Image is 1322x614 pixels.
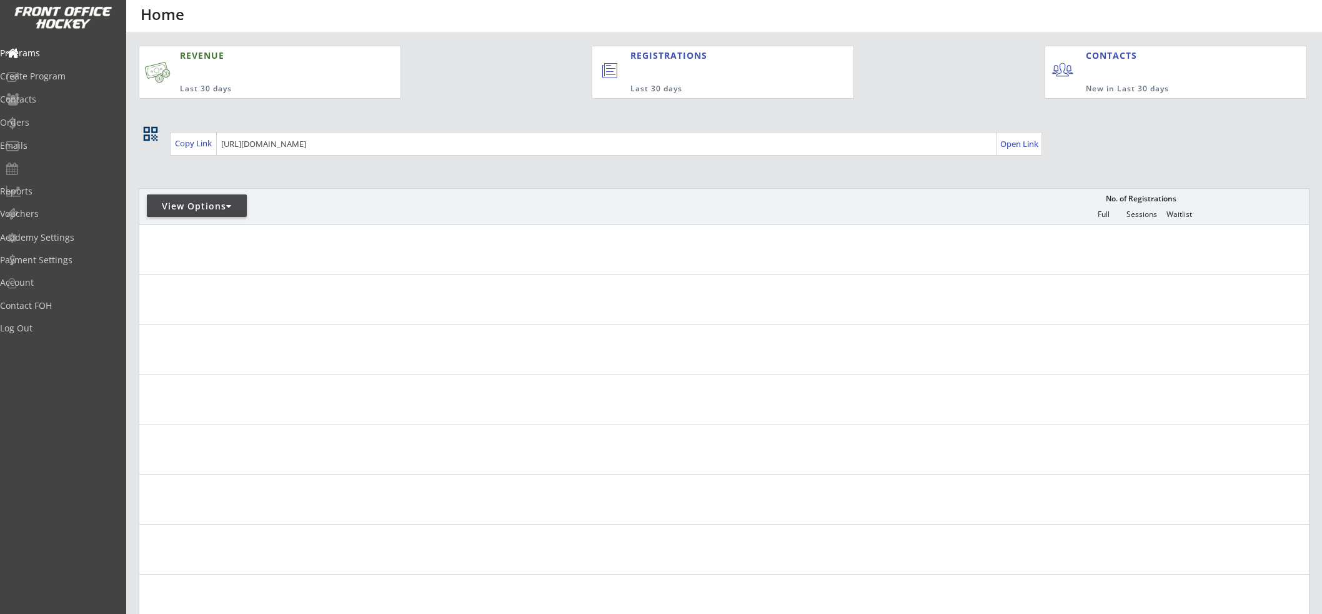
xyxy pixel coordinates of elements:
div: Sessions [1123,210,1161,219]
div: New in Last 30 days [1086,84,1248,94]
div: REVENUE [180,49,340,62]
div: Full [1085,210,1123,219]
button: qr_code [141,124,160,143]
div: Open Link [1000,139,1040,149]
div: No. of Registrations [1103,194,1180,203]
div: REGISTRATIONS [630,49,795,62]
div: View Options [147,200,247,213]
div: Copy Link [175,138,214,149]
div: CONTACTS [1086,49,1143,62]
div: Waitlist [1161,210,1198,219]
div: Last 30 days [180,84,340,94]
a: Open Link [1000,135,1040,153]
div: Last 30 days [630,84,802,94]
